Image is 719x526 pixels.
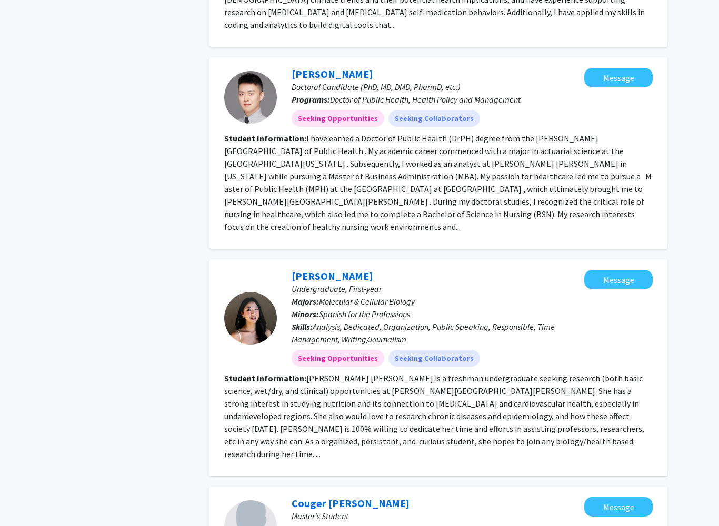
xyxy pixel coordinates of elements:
[292,497,410,510] a: Couger [PERSON_NAME]
[388,350,480,367] mat-chip: Seeking Collaborators
[388,110,480,127] mat-chip: Seeking Collaborators
[319,309,410,319] span: Spanish for the Professions
[584,270,653,289] button: Message Yoonseo Linda Lee
[292,296,319,307] b: Majors:
[292,321,313,332] b: Skills:
[224,133,652,232] fg-read-more: I have earned a Doctor of Public Health (DrPH) degree from the [PERSON_NAME][GEOGRAPHIC_DATA] of ...
[224,373,306,383] b: Student Information:
[319,296,415,307] span: Molecular & Cellular Biology
[224,133,306,144] b: Student Information:
[292,94,330,105] b: Programs:
[584,68,653,87] button: Message Yucheng Cao
[584,497,653,517] button: Message Couger Jaramillo
[292,110,384,127] mat-chip: Seeking Opportunities
[224,373,644,459] fg-read-more: [PERSON_NAME] [PERSON_NAME] is a freshman undergraduate seeking research (both basic science, wet...
[292,321,555,345] span: Analysis, Dedicated, Organization, Public Speaking, Responsible, Time Management, Writing/Journalism
[330,94,521,105] span: Doctor of Public Health, Health Policy and Management
[292,350,384,367] mat-chip: Seeking Opportunities
[292,67,373,80] a: [PERSON_NAME]
[8,479,45,518] iframe: Chat
[292,82,461,92] span: Doctoral Candidate (PhD, MD, DMD, PharmD, etc.)
[292,269,373,282] a: [PERSON_NAME]
[292,309,319,319] b: Minors:
[292,511,348,521] span: Master's Student
[292,284,382,294] span: Undergraduate, First-year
